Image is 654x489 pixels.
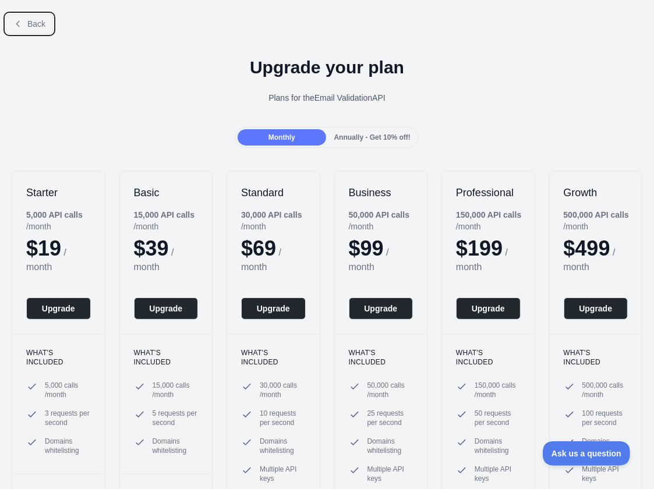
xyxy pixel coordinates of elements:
[475,437,521,455] span: Domains whitelisting
[367,465,413,483] span: Multiple API keys
[367,437,413,455] span: Domains whitelisting
[582,465,628,483] span: Multiple API keys
[582,437,628,455] span: Domains whitelisting
[153,437,199,455] span: Domains whitelisting
[260,465,306,483] span: Multiple API keys
[543,441,631,466] iframe: Toggle Customer Support
[260,437,306,455] span: Domains whitelisting
[45,437,91,455] span: Domains whitelisting
[475,465,521,483] span: Multiple API keys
